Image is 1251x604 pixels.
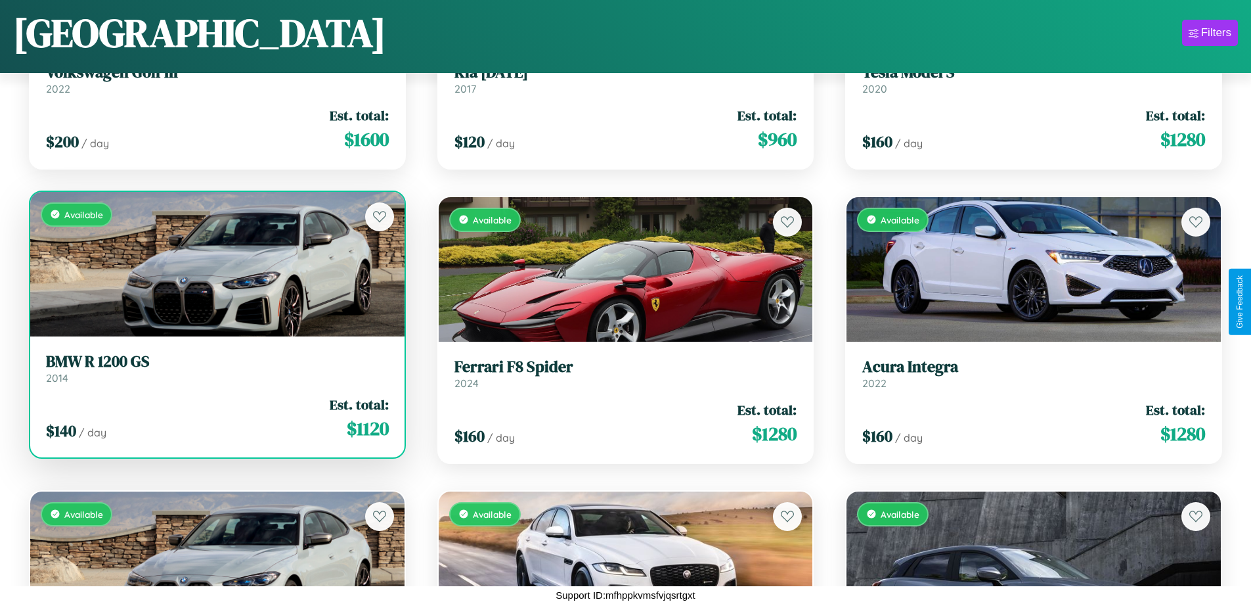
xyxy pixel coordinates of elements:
[64,209,103,220] span: Available
[454,425,485,447] span: $ 160
[46,63,389,82] h3: Volkswagen Golf III
[330,106,389,125] span: Est. total:
[13,6,386,60] h1: [GEOGRAPHIC_DATA]
[344,126,389,152] span: $ 1600
[737,400,797,419] span: Est. total:
[347,415,389,442] span: $ 1120
[454,358,797,377] h3: Ferrari F8 Spider
[487,431,515,444] span: / day
[454,131,485,152] span: $ 120
[46,420,76,442] span: $ 140
[1235,275,1244,329] div: Give Feedback
[454,82,476,95] span: 2017
[862,63,1205,82] h3: Tesla Model S
[881,509,919,520] span: Available
[862,63,1205,95] a: Tesla Model S2020
[895,137,923,150] span: / day
[81,137,109,150] span: / day
[487,137,515,150] span: / day
[454,377,479,390] span: 2024
[1160,126,1205,152] span: $ 1280
[1201,26,1231,39] div: Filters
[64,509,103,520] span: Available
[46,352,389,371] h3: BMW R 1200 GS
[758,126,797,152] span: $ 960
[79,426,106,439] span: / day
[454,358,797,390] a: Ferrari F8 Spider2024
[752,421,797,447] span: $ 1280
[1182,20,1238,46] button: Filters
[556,586,695,604] p: Support ID: mfhppkvmsfvjqsrtgxt
[862,82,887,95] span: 2020
[862,131,892,152] span: $ 160
[1146,106,1205,125] span: Est. total:
[862,358,1205,390] a: Acura Integra2022
[1160,421,1205,447] span: $ 1280
[737,106,797,125] span: Est. total:
[46,371,68,384] span: 2014
[473,509,512,520] span: Available
[46,63,389,95] a: Volkswagen Golf III2022
[46,131,79,152] span: $ 200
[881,214,919,225] span: Available
[46,352,389,384] a: BMW R 1200 GS2014
[862,425,892,447] span: $ 160
[454,63,797,95] a: Kia [DATE]2017
[473,214,512,225] span: Available
[330,395,389,414] span: Est. total:
[862,358,1205,377] h3: Acura Integra
[862,377,887,390] span: 2022
[46,82,70,95] span: 2022
[895,431,923,444] span: / day
[1146,400,1205,419] span: Est. total:
[454,63,797,82] h3: Kia [DATE]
